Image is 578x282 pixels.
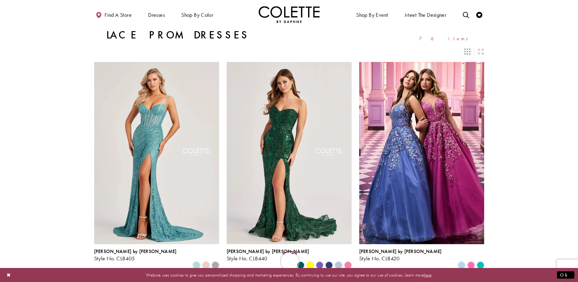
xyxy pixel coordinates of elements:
[464,49,470,55] span: Switch layout to 3 columns
[180,6,215,23] span: Shop by color
[147,6,166,23] span: Dresses
[212,262,219,269] i: Smoke
[94,248,177,255] span: [PERSON_NAME] by [PERSON_NAME]
[90,45,488,58] div: Layout Controls
[478,49,484,55] span: Switch layout to 2 columns
[181,12,213,18] span: Shop by color
[227,255,268,262] span: Style No. CL8440
[355,6,389,23] span: Shop By Event
[325,262,333,269] i: Navy Blue
[94,62,219,244] a: Visit Colette by Daphne Style No. CL8405 Page
[44,271,534,279] p: Website uses cookies to give you personalized shopping and marketing experiences. By continuing t...
[424,272,431,278] a: here
[259,6,320,23] img: Colette by Daphne
[4,269,14,280] button: Close Dialog
[419,36,472,41] span: 76 items
[94,249,177,262] div: Colette by Daphne Style No. CL8405
[557,271,574,279] button: Submit Dialog
[307,262,314,269] i: Yellow
[359,62,484,244] a: Visit Colette by Daphne Style No. CL8420 Page
[475,6,484,23] a: Check Wishlist
[359,255,400,262] span: Style No. CL8420
[193,262,200,269] i: Sea Glass
[94,255,135,262] span: Style No. CL8405
[344,262,352,269] i: Cotton Candy
[259,6,320,23] a: Visit Home Page
[227,62,352,244] a: Visit Colette by Daphne Style No. CL8440 Page
[202,262,210,269] i: Rose
[403,6,448,23] a: Meet the designer
[148,12,165,18] span: Dresses
[227,249,309,262] div: Colette by Daphne Style No. CL8440
[467,262,475,269] i: Pink
[461,6,470,23] a: Toggle search
[356,12,388,18] span: Shop By Event
[405,12,447,18] span: Meet the designer
[227,248,309,255] span: [PERSON_NAME] by [PERSON_NAME]
[458,262,465,269] i: Periwinkle
[106,29,250,41] h1: Lace Prom Dresses
[359,248,442,255] span: [PERSON_NAME] by [PERSON_NAME]
[105,12,132,18] span: Find a store
[477,262,484,269] i: Jade
[335,262,342,269] i: Ice Blue
[94,6,133,23] a: Find a store
[316,262,323,269] i: Violet
[359,249,442,262] div: Colette by Daphne Style No. CL8420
